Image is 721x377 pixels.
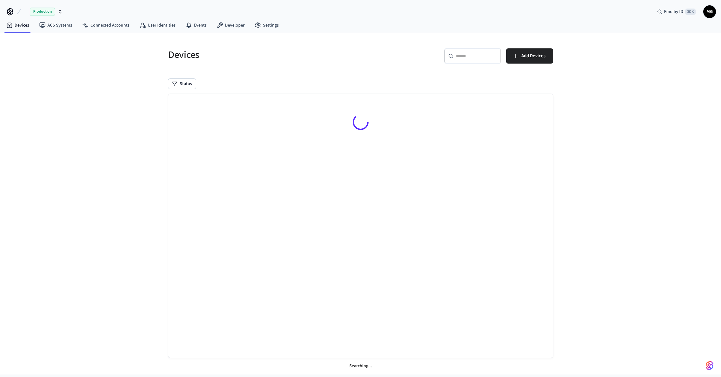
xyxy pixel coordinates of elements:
[168,79,196,89] button: Status
[212,20,250,31] a: Developer
[704,6,715,17] span: MG
[1,20,34,31] a: Devices
[250,20,284,31] a: Settings
[168,358,553,374] div: Searching...
[652,6,701,17] div: Find by ID⌘ K
[664,9,683,15] span: Find by ID
[706,361,713,371] img: SeamLogoGradient.69752ec5.svg
[34,20,77,31] a: ACS Systems
[703,5,716,18] button: MG
[30,8,55,16] span: Production
[506,48,553,64] button: Add Devices
[168,48,357,61] h5: Devices
[181,20,212,31] a: Events
[521,52,545,60] span: Add Devices
[685,9,696,15] span: ⌘ K
[77,20,134,31] a: Connected Accounts
[134,20,181,31] a: User Identities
